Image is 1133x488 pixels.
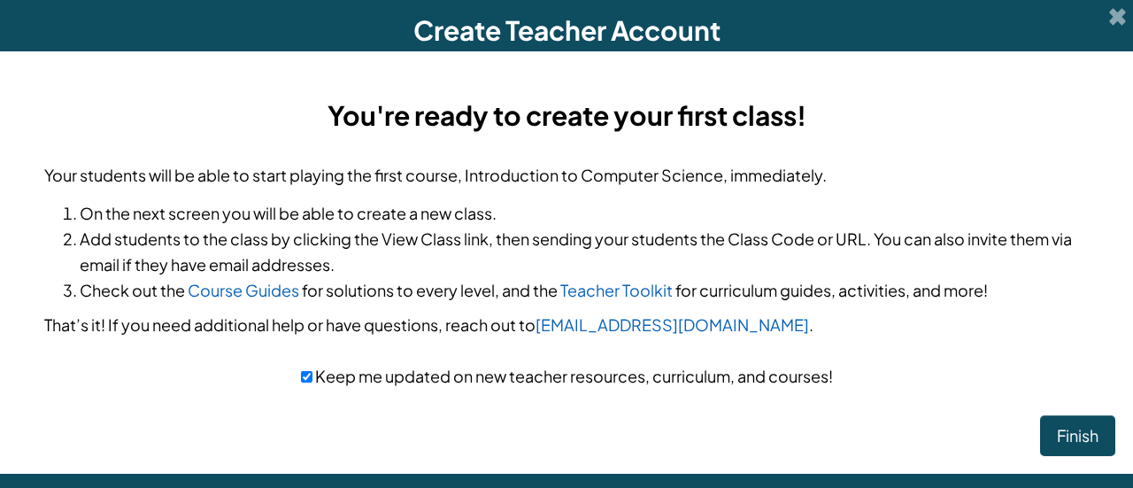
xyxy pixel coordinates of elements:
[560,280,673,300] a: Teacher Toolkit
[44,162,1089,188] p: Your students will be able to start playing the first course, Introduction to Computer Science, i...
[675,280,988,300] span: for curriculum guides, activities, and more!
[44,96,1089,136] h3: You're ready to create your first class!
[302,280,558,300] span: for solutions to every level, and the
[44,314,813,335] span: That’s it! If you need additional help or have questions, reach out to .
[536,314,809,335] a: [EMAIL_ADDRESS][DOMAIN_NAME]
[1040,415,1115,456] button: Finish
[188,280,299,300] a: Course Guides
[312,366,833,386] span: Keep me updated on new teacher resources, curriculum, and courses!
[80,200,1089,226] li: On the next screen you will be able to create a new class.
[80,280,185,300] span: Check out the
[80,226,1089,277] li: Add students to the class by clicking the View Class link, then sending your students the Class C...
[413,13,721,47] span: Create Teacher Account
